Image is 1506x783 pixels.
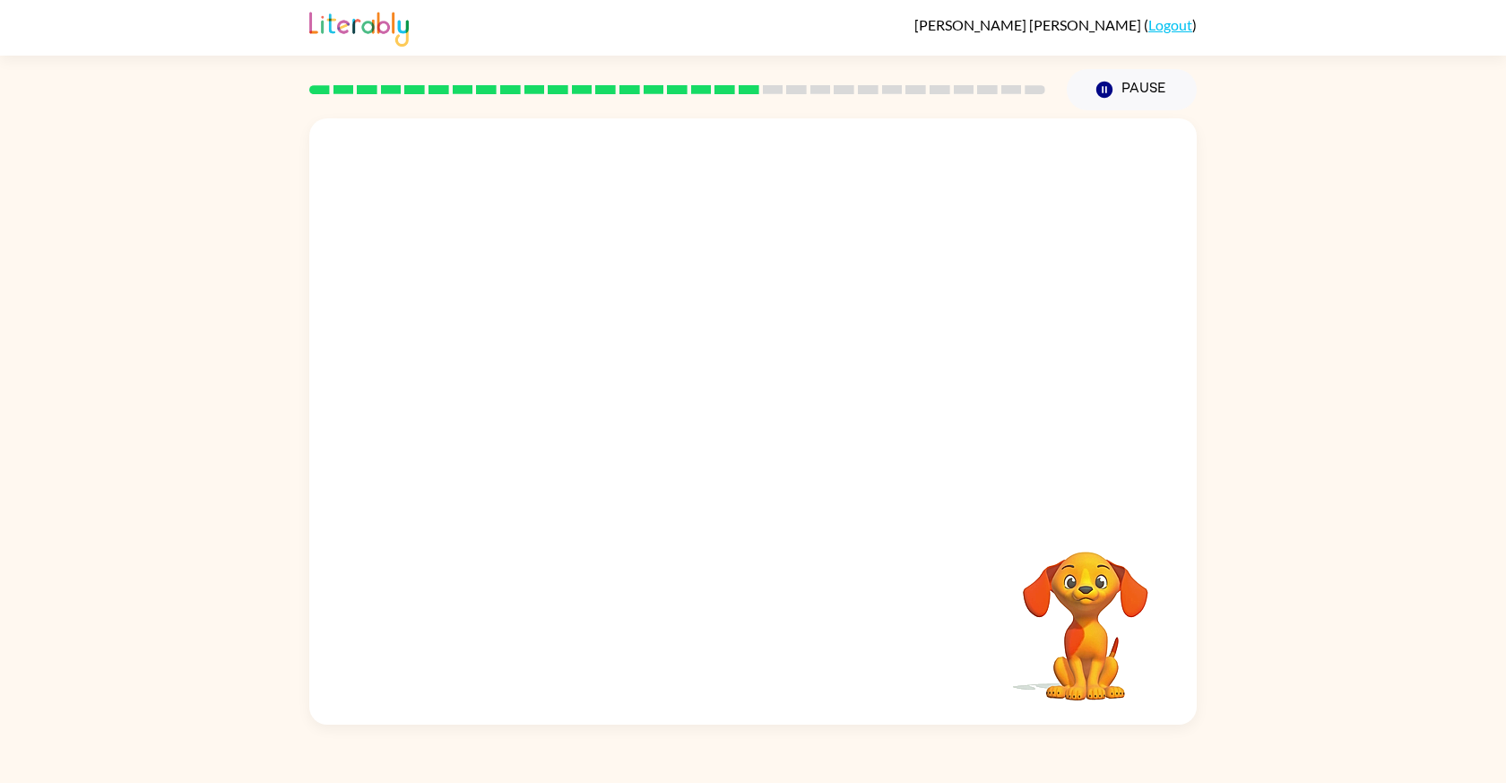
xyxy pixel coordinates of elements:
a: Logout [1148,16,1192,33]
span: [PERSON_NAME] [PERSON_NAME] [914,16,1144,33]
div: ( ) [914,16,1197,33]
button: Pause [1067,69,1197,110]
video: Your browser must support playing .mp4 files to use Literably. Please try using another browser. [996,524,1175,703]
img: Literably [309,7,409,47]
